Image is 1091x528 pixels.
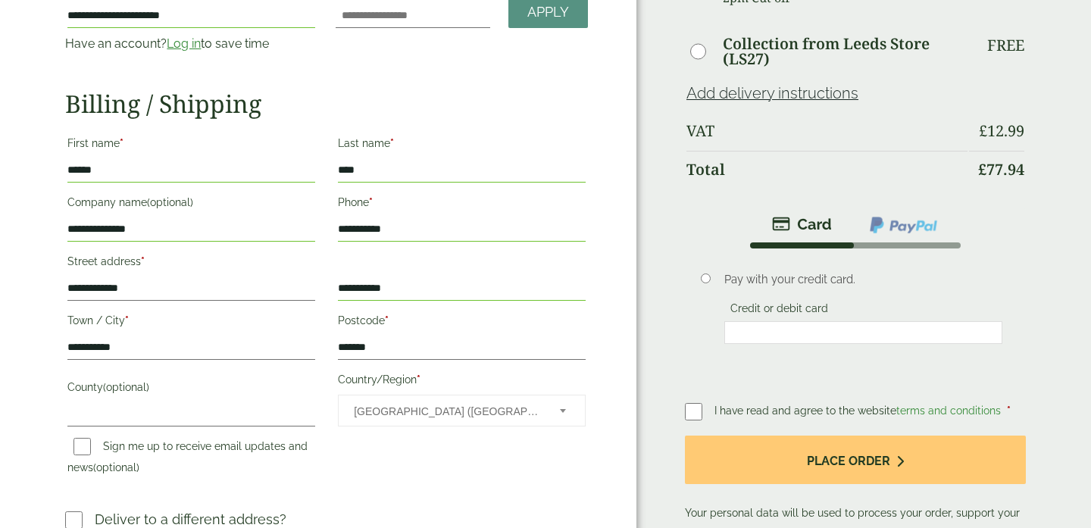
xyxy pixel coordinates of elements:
[723,36,968,67] label: Collection from Leeds Store (LS27)
[729,326,998,339] iframe: Secure card payment input frame
[385,314,389,326] abbr: required
[125,314,129,326] abbr: required
[338,192,586,217] label: Phone
[141,255,145,267] abbr: required
[686,113,968,149] th: VAT
[120,137,123,149] abbr: required
[338,369,586,395] label: Country/Region
[67,310,315,336] label: Town / City
[67,192,315,217] label: Company name
[67,133,315,158] label: First name
[686,84,858,102] a: Add delivery instructions
[896,405,1001,417] a: terms and conditions
[724,302,834,319] label: Credit or debit card
[686,151,968,188] th: Total
[417,373,420,386] abbr: required
[390,137,394,149] abbr: required
[978,159,986,180] span: £
[338,395,586,426] span: Country/Region
[65,89,588,118] h2: Billing / Shipping
[978,159,1024,180] bdi: 77.94
[1007,405,1011,417] abbr: required
[65,35,317,53] p: Have an account? to save time
[67,440,308,478] label: Sign me up to receive email updates and news
[93,461,139,473] span: (optional)
[338,133,586,158] label: Last name
[685,436,1026,485] button: Place order
[369,196,373,208] abbr: required
[987,36,1024,55] p: Free
[979,120,987,141] span: £
[338,310,586,336] label: Postcode
[868,215,939,235] img: ppcp-gateway.png
[714,405,1004,417] span: I have read and agree to the website
[354,395,539,427] span: United Kingdom (UK)
[73,438,91,455] input: Sign me up to receive email updates and news(optional)
[147,196,193,208] span: (optional)
[167,36,201,51] a: Log in
[724,271,1002,288] p: Pay with your credit card.
[103,381,149,393] span: (optional)
[67,251,315,276] label: Street address
[979,120,1024,141] bdi: 12.99
[527,4,569,20] span: Apply
[772,215,832,233] img: stripe.png
[67,376,315,402] label: County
